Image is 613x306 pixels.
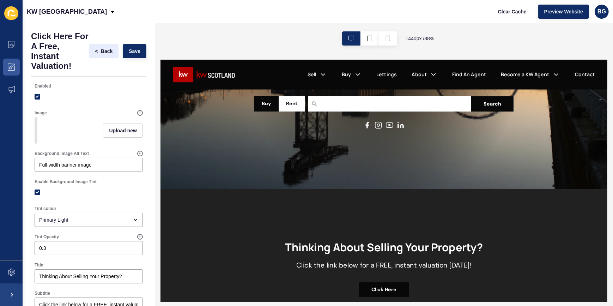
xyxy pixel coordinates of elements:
[387,13,442,21] a: Become a KW Agent
[597,8,606,15] span: BG
[35,213,143,227] div: open menu
[35,83,51,89] label: Enabled
[286,13,303,21] a: About
[35,290,50,296] label: Subtitle
[154,229,353,253] p: Click the link below for a FREE, instant valuation [DATE]!
[3,111,505,143] div: Scroll
[109,127,137,134] span: Upload new
[538,5,589,19] button: Preview Website
[35,234,59,240] label: Tint Opacity
[492,5,533,19] button: Clear Cache
[245,13,269,21] a: Lettings
[167,13,177,21] a: Sell
[35,110,47,116] label: Image
[35,151,89,156] label: Background Image Alt Text
[27,3,107,20] p: KW [GEOGRAPHIC_DATA]
[89,44,119,58] button: <Back
[35,179,97,185] label: Enable Background Image Tint
[406,35,435,42] span: 1440 px / 88 %
[101,48,113,55] span: Back
[107,41,134,59] button: Buy
[14,7,85,27] img: Company logo
[225,253,283,270] a: Click Here
[471,13,494,21] a: Contact
[35,206,56,211] label: Tint colour
[95,48,98,55] span: <
[129,48,140,55] span: Save
[103,124,143,138] button: Upload new
[353,41,401,59] button: Search
[498,8,527,15] span: Clear Cache
[35,262,43,268] label: Title
[206,13,216,21] a: Buy
[142,206,366,229] h2: Thinking About Selling Your Property?
[332,13,370,21] a: Find An Agent
[134,41,164,59] button: Rent
[123,44,146,58] button: Save
[544,8,583,15] span: Preview Website
[31,31,89,71] h1: Click Here For A Free, Instant Valuation!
